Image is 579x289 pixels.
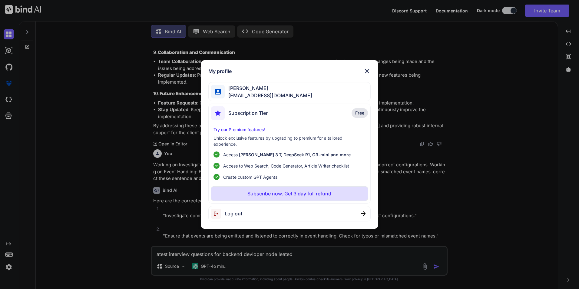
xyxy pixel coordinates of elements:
img: profile [215,89,221,95]
img: close [361,211,366,216]
img: checklist [213,174,220,180]
p: Unlock exclusive features by upgrading to premium for a tailored experience. [213,135,366,147]
img: close [363,68,371,75]
img: subscription [211,106,225,120]
button: Subscribe now. Get 3 day full refund [211,186,368,201]
img: logout [211,209,225,219]
p: Try our Premium features! [213,127,366,133]
span: [PERSON_NAME] 3.7, DeepSeek R1, O3-mini and more [239,152,351,157]
span: Create custom GPT Agents [223,174,277,180]
span: Access to Web Search, Code Generator, Article Writer checklist [223,163,349,169]
img: checklist [213,151,220,158]
span: Subscription Tier [228,109,268,117]
p: Access [223,151,351,158]
span: Free [355,110,364,116]
h1: My profile [208,68,232,75]
span: [EMAIL_ADDRESS][DOMAIN_NAME] [225,92,312,99]
span: Log out [225,210,242,217]
span: [PERSON_NAME] [225,85,312,92]
p: Subscribe now. Get 3 day full refund [247,190,331,197]
img: checklist [213,163,220,169]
